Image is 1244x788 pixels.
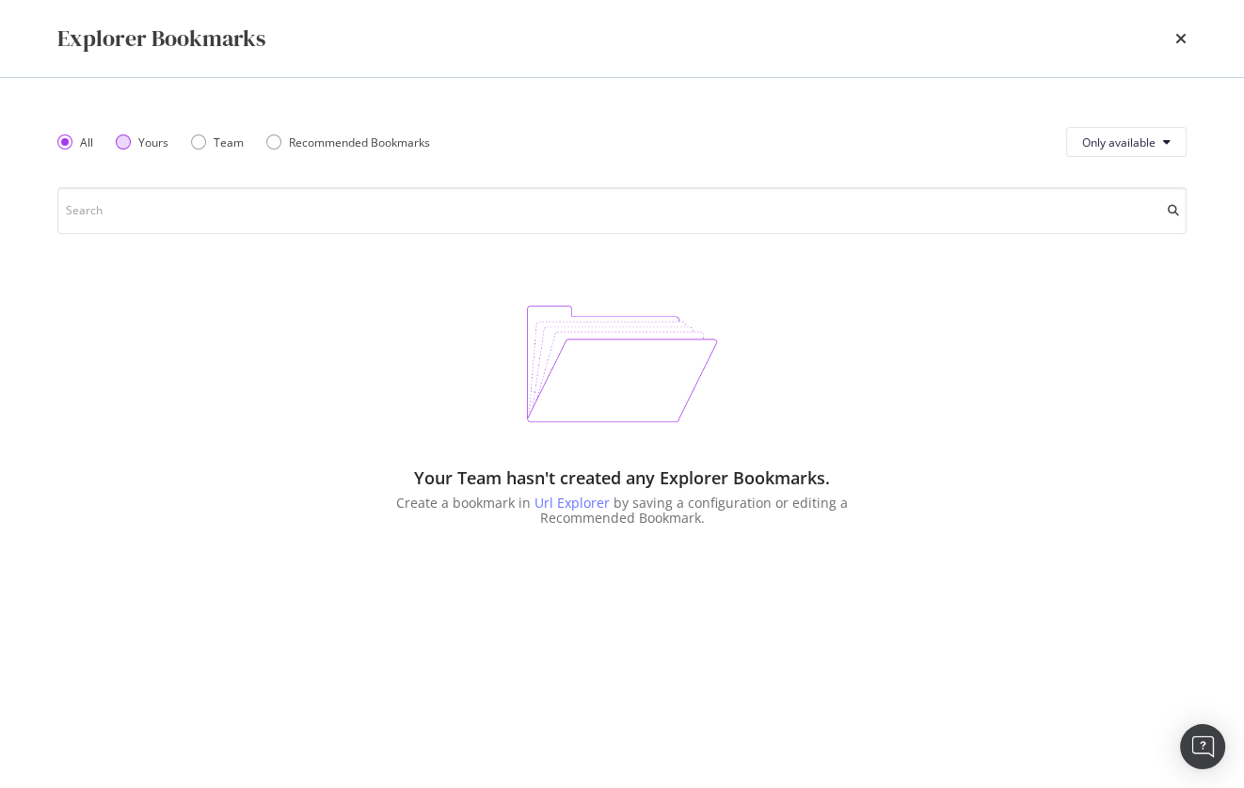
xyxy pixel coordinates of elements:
input: Search [57,187,1187,234]
img: BLvG-C8o.png [527,306,717,422]
div: Team [214,134,244,150]
div: Open Intercom Messenger [1180,724,1225,769]
div: Your Team hasn't created any Explorer Bookmarks. [414,467,830,488]
button: Only available [1066,127,1187,157]
div: Yours [116,134,168,150]
div: All [57,134,93,150]
div: Recommended Bookmarks [266,134,430,150]
div: All [80,134,93,150]
div: times [1175,23,1187,55]
div: Team [191,134,244,150]
div: Explorer Bookmarks [57,23,265,55]
a: Url Explorer [534,494,614,512]
div: Create a bookmark in by saving a configuration or editing a Recommended Bookmark. [381,496,863,526]
div: Recommended Bookmarks [289,134,430,150]
span: Only available [1082,134,1156,150]
div: Yours [138,134,168,150]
